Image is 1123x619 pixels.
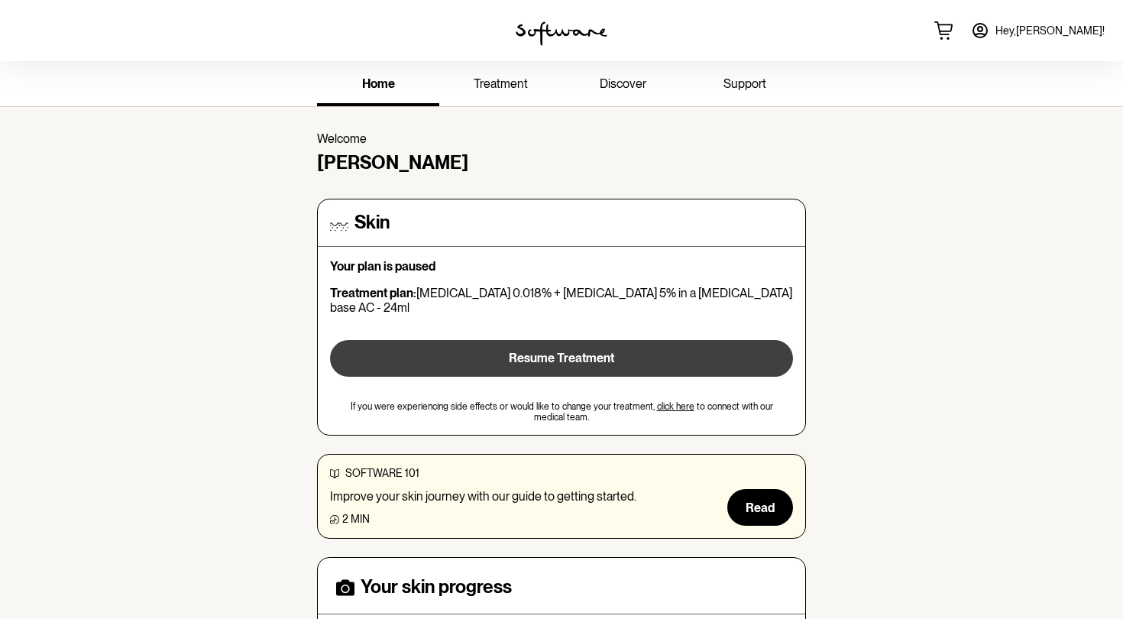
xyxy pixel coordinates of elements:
button: Resume Treatment [330,340,793,377]
button: Read [727,489,793,526]
span: Resume Treatment [509,351,614,365]
a: home [317,64,439,106]
h4: [PERSON_NAME] [317,152,806,174]
span: 2 min [342,513,370,525]
span: If you were experiencing side effects or would like to change your treatment, to connect with our... [330,401,793,423]
p: Your plan is paused [330,259,793,274]
p: [MEDICAL_DATA] 0.018% + [MEDICAL_DATA] 5% in a [MEDICAL_DATA] base AC - 24ml [330,286,793,315]
a: Hey,[PERSON_NAME]! [962,12,1114,49]
strong: Treatment plan: [330,286,416,300]
span: Hey, [PERSON_NAME] ! [995,24,1105,37]
a: support [684,64,806,106]
p: Improve your skin journey with our guide to getting started. [330,489,636,504]
span: support [723,76,766,91]
p: Welcome [317,131,806,146]
img: software logo [516,21,607,46]
span: treatment [474,76,528,91]
h4: Skin [354,212,390,234]
span: discover [600,76,646,91]
a: treatment [439,64,561,106]
span: Read [746,501,775,515]
span: home [362,76,395,91]
span: software 101 [345,467,419,479]
a: discover [561,64,684,106]
h4: Your skin progress [361,576,512,598]
a: click here [657,401,694,412]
